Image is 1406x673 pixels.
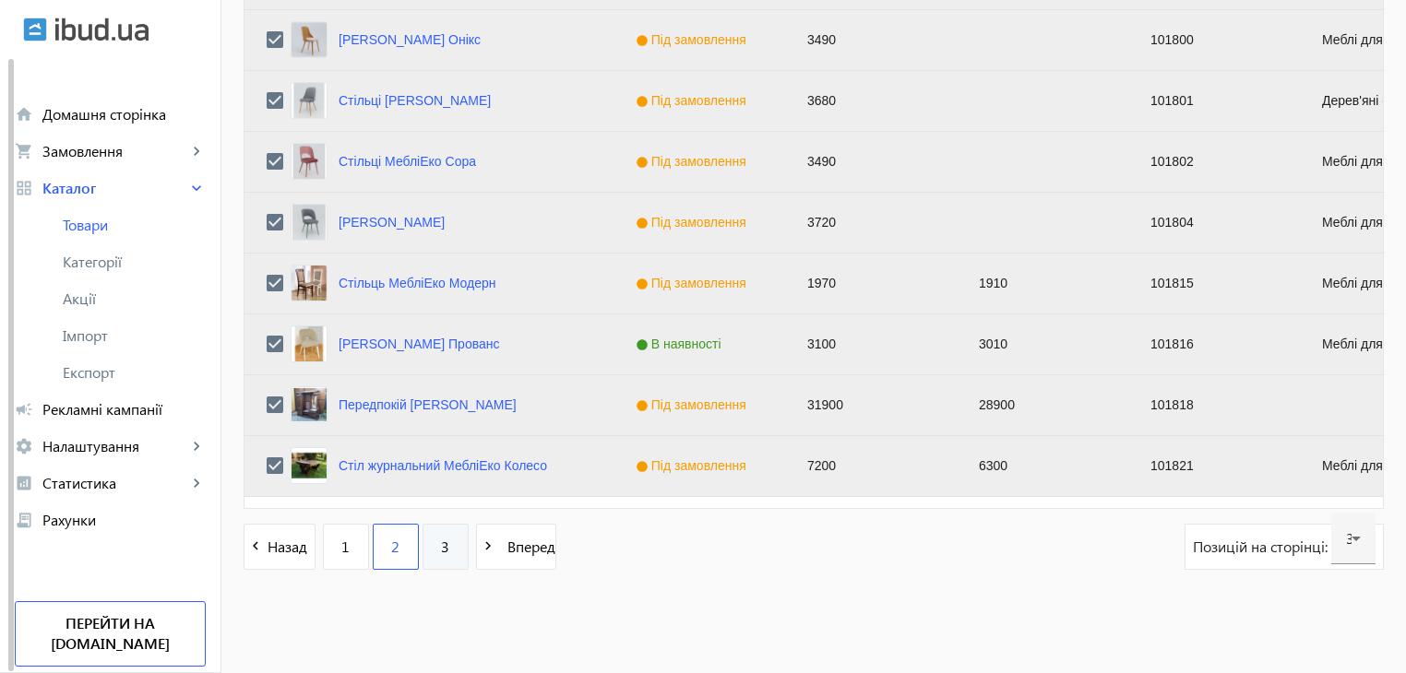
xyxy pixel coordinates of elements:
[636,397,751,412] span: Під замовлення
[42,105,206,124] span: Домашня сторінка
[957,314,1128,374] div: 3010
[339,32,481,47] a: [PERSON_NAME] Онікс
[15,179,33,197] mat-icon: grid_view
[339,93,491,108] a: Стільці [PERSON_NAME]
[187,437,206,455] mat-icon: keyboard_arrow_right
[63,363,206,382] span: Експорт
[341,537,350,557] span: 1
[339,397,517,412] a: Передпокій [PERSON_NAME]
[42,400,206,419] span: Рекламні кампанії
[785,436,957,496] div: 7200
[785,193,957,253] div: 3720
[15,105,33,124] mat-icon: home
[636,215,751,230] span: Під замовлення
[244,524,316,570] button: Назад
[339,276,495,290] a: Стільць МебліЕко Модерн
[636,276,751,290] span: Під замовлення
[441,537,449,557] span: 3
[785,254,957,313] div: 1970
[42,511,206,529] span: Рахунки
[391,537,399,557] span: 2
[187,142,206,160] mat-icon: keyboard_arrow_right
[785,132,957,192] div: 3490
[636,336,726,351] span: В наявності
[476,524,556,570] button: Вперед
[15,437,33,455] mat-icon: settings
[636,93,751,108] span: Під замовлення
[244,535,268,558] mat-icon: navigate_before
[42,437,187,455] span: Налаштування
[636,32,751,47] span: Під замовлення
[1128,254,1300,313] div: 101815
[268,537,315,557] span: Назад
[63,253,206,271] span: Категорії
[42,179,187,197] span: Каталог
[785,375,957,435] div: 31900
[187,179,206,197] mat-icon: keyboard_arrow_right
[636,458,751,473] span: Під замовлення
[15,400,33,419] mat-icon: campaign
[1128,10,1300,70] div: 101800
[477,535,500,558] mat-icon: navigate_next
[1128,132,1300,192] div: 101802
[500,537,555,557] span: Вперед
[636,154,751,169] span: Під замовлення
[957,254,1128,313] div: 1910
[957,436,1128,496] div: 6300
[42,474,187,492] span: Статистика
[339,154,476,169] a: Стільці МебліЕко Сора
[1128,375,1300,435] div: 101818
[15,601,206,667] a: Перейти на [DOMAIN_NAME]
[785,71,957,131] div: 3680
[1128,71,1300,131] div: 101801
[55,18,149,41] img: ibud_text.svg
[339,458,547,473] a: Стіл журнальний МебліЕко Колесо
[63,326,206,345] span: Імпорт
[785,10,957,70] div: 3490
[339,215,445,230] a: [PERSON_NAME]
[63,216,206,234] span: Товари
[15,474,33,492] mat-icon: analytics
[339,336,499,351] a: [PERSON_NAME] Прованс
[42,142,187,160] span: Замовлення
[785,314,957,374] div: 3100
[1128,436,1300,496] div: 101821
[23,18,47,41] img: ibud.svg
[15,511,33,529] mat-icon: receipt_long
[1128,314,1300,374] div: 101816
[1193,537,1331,557] span: Позицій на сторінці:
[187,474,206,492] mat-icon: keyboard_arrow_right
[957,375,1128,435] div: 28900
[15,142,33,160] mat-icon: shopping_cart
[1128,193,1300,253] div: 101804
[63,289,206,308] span: Акції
